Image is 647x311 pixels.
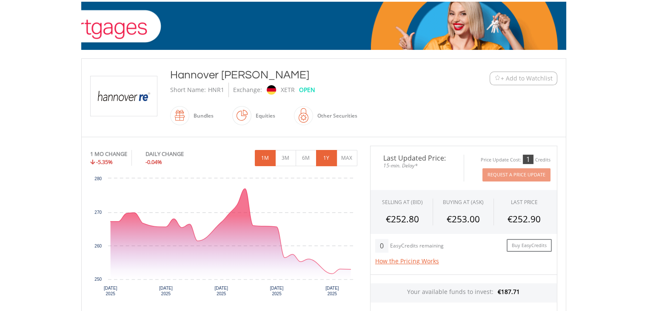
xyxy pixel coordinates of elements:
button: Request A Price Update [482,168,550,181]
div: XETR [281,83,295,97]
button: MAX [336,150,357,166]
text: [DATE] 2025 [214,286,228,296]
img: Watchlist [494,75,501,81]
div: Bundles [189,106,214,126]
div: DAILY CHANGE [145,150,212,158]
span: €187.71 [498,288,520,296]
div: Credits [535,157,550,163]
text: [DATE] 2025 [270,286,283,296]
span: + Add to Watchlist [501,74,553,83]
text: 250 [94,277,102,282]
div: Chart. Highcharts interactive chart. [90,174,357,302]
button: Watchlist + Add to Watchlist [490,72,557,85]
span: Last Updated Price: [377,155,457,161]
img: EQU.DE.HNR1.png [92,76,156,116]
svg: Interactive chart [90,174,357,302]
div: Equities [251,106,275,126]
text: 260 [94,244,102,248]
div: 0 [375,239,388,253]
span: 15-min. Delay* [377,161,457,170]
span: €252.80 [386,213,419,225]
button: 1M [255,150,276,166]
span: €253.00 [447,213,480,225]
div: Your available funds to invest: [371,283,557,302]
div: Exchange: [233,83,262,97]
text: 270 [94,210,102,215]
text: [DATE] 2025 [103,286,117,296]
div: 1 MO CHANGE [90,150,127,158]
span: BUYING AT (ASK) [443,199,484,206]
button: 3M [275,150,296,166]
div: EasyCredits remaining [390,243,444,250]
div: HNR1 [208,83,224,97]
div: Other Securities [313,106,357,126]
text: 280 [94,176,102,181]
div: 1 [523,155,533,164]
span: €252.90 [507,213,541,225]
div: Price Update Cost: [481,157,521,163]
div: Hannover [PERSON_NAME] [170,67,437,83]
button: 1Y [316,150,337,166]
img: xetr.png [266,85,276,95]
div: Short Name: [170,83,206,97]
span: -0.04% [145,158,162,166]
button: 6M [296,150,316,166]
text: [DATE] 2025 [159,286,173,296]
div: LAST PRICE [511,199,538,206]
span: -5.35% [96,158,113,166]
text: [DATE] 2025 [325,286,339,296]
a: Buy EasyCredits [507,239,552,252]
div: OPEN [299,83,315,97]
a: How the Pricing Works [375,257,439,265]
img: EasyMortage Promotion Banner [81,2,566,50]
div: SELLING AT (BID) [382,199,423,206]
